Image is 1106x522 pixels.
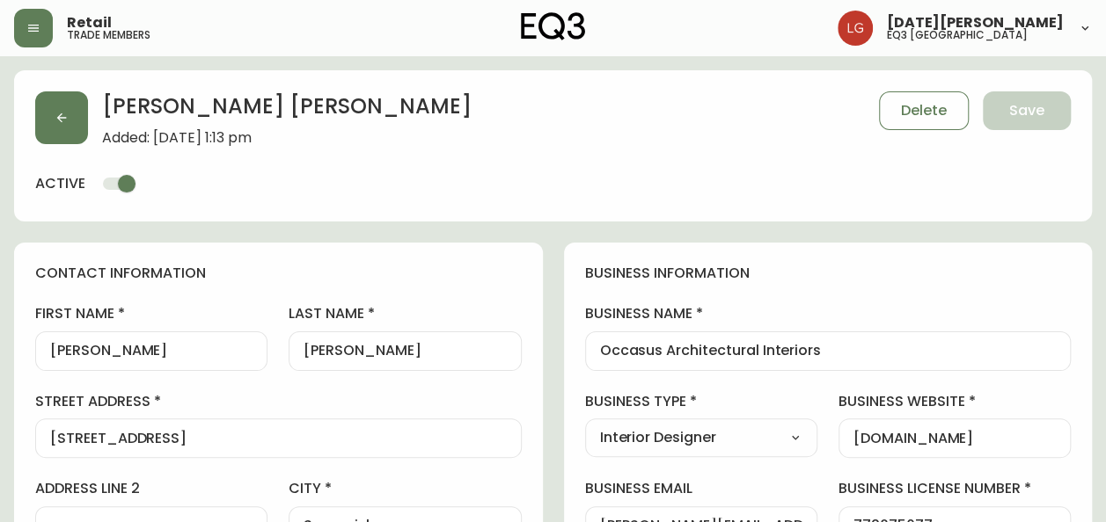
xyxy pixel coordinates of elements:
[839,392,1071,411] label: business website
[887,30,1028,40] h5: eq3 [GEOGRAPHIC_DATA]
[585,264,1072,283] h4: business information
[35,392,522,411] label: street address
[887,16,1064,30] span: [DATE][PERSON_NAME]
[879,91,969,130] button: Delete
[585,479,817,498] label: business email
[521,12,586,40] img: logo
[289,479,521,498] label: city
[901,101,947,120] span: Delete
[839,479,1071,498] label: business license number
[289,304,521,323] label: last name
[67,16,112,30] span: Retail
[35,174,85,193] h4: active
[102,130,472,146] span: Added: [DATE] 1:13 pm
[35,479,267,498] label: address line 2
[35,304,267,323] label: first name
[67,30,150,40] h5: trade members
[102,91,472,130] h2: [PERSON_NAME] [PERSON_NAME]
[585,304,1072,323] label: business name
[585,392,817,411] label: business type
[838,11,873,46] img: 2638f148bab13be18035375ceda1d187
[853,430,1056,446] input: https://www.designshop.com
[35,264,522,283] h4: contact information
